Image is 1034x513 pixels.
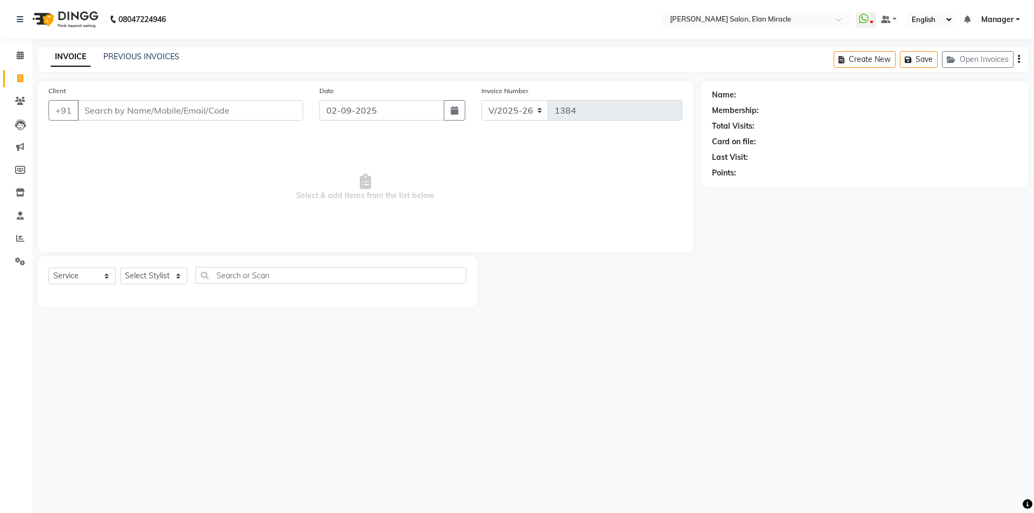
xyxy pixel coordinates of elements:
[834,51,896,68] button: Create New
[48,86,66,96] label: Client
[981,14,1014,25] span: Manager
[712,136,756,147] div: Card on file:
[712,152,748,163] div: Last Visit:
[48,133,682,241] span: Select & add items from the list below
[942,51,1014,68] button: Open Invoices
[900,51,938,68] button: Save
[712,89,736,101] div: Name:
[78,100,303,121] input: Search by Name/Mobile/Email/Code
[27,4,101,34] img: logo
[712,105,759,116] div: Membership:
[319,86,334,96] label: Date
[712,121,754,132] div: Total Visits:
[712,167,736,179] div: Points:
[51,47,90,67] a: INVOICE
[481,86,528,96] label: Invoice Number
[48,100,79,121] button: +91
[118,4,166,34] b: 08047224946
[103,52,179,61] a: PREVIOUS INVOICES
[195,267,466,284] input: Search or Scan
